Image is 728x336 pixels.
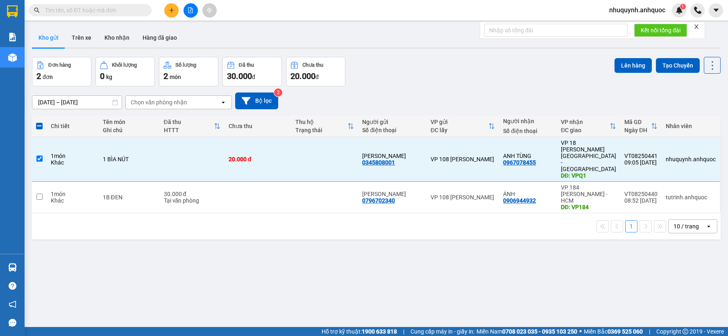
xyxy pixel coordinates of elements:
div: Chưa thu [302,62,323,68]
span: đơn [43,74,53,80]
div: 0345808001 [362,159,395,166]
button: Kho gửi [32,28,65,47]
div: 0906944932 [503,197,536,204]
div: VP nhận [561,119,610,125]
div: ANH TÙNG [503,153,553,159]
div: Tên món [103,119,156,125]
div: Người gửi [362,119,422,125]
div: ANH THANH [362,153,422,159]
div: VP gửi [431,119,488,125]
span: Kết nối tổng đài [641,26,680,35]
div: Ghi chú [103,127,156,133]
div: Đã thu [164,119,214,125]
span: ⚪️ [579,330,582,333]
svg: open [220,99,227,106]
th: Toggle SortBy [557,115,620,137]
div: nhuquynh.anhquoc [666,156,716,162]
div: Mã GD [624,119,651,125]
span: món [170,74,181,80]
input: Select a date range. [32,96,122,109]
button: Kho nhận [98,28,136,47]
span: 2 [36,71,41,81]
span: question-circle [9,282,16,290]
div: VP 108 [PERSON_NAME] [431,194,495,201]
div: Khác [51,197,95,204]
div: Số điện thoại [362,127,422,133]
button: plus [164,3,179,18]
th: Toggle SortBy [160,115,225,137]
div: 0967078455 [503,159,536,166]
span: kg [106,74,112,80]
img: phone-icon [694,7,701,14]
button: Bộ lọc [235,92,278,109]
div: Số điện thoại [503,128,553,134]
span: Miền Bắc [584,327,643,336]
span: | [649,327,650,336]
div: Số lượng [175,62,196,68]
button: Chưa thu20.000đ [286,57,345,86]
div: VP 108 [PERSON_NAME] [431,156,495,162]
div: VP 18 [PERSON_NAME][GEOGRAPHIC_DATA] - [GEOGRAPHIC_DATA] [561,140,616,172]
img: warehouse-icon [8,53,17,62]
span: close [694,24,699,29]
span: notification [9,300,16,308]
div: 1B ĐEN [103,194,156,201]
img: icon-new-feature [676,7,683,14]
div: Trạng thái [295,127,347,133]
span: plus [169,7,175,13]
button: Số lượng2món [159,57,218,86]
button: Hàng đã giao [136,28,184,47]
div: 20.000 đ [229,156,287,162]
button: Lên hàng [615,58,652,73]
div: 1 món [51,153,95,159]
strong: 1900 633 818 [362,328,397,335]
div: 30.000 đ [164,191,220,197]
span: nhuquynh.anhquoc [603,5,672,15]
span: search [34,7,40,13]
input: Nhập số tổng đài [484,24,628,37]
span: message [9,319,16,327]
div: Khác [51,159,95,166]
div: VP 184 [PERSON_NAME] - HCM [561,184,616,204]
strong: 0369 525 060 [608,328,643,335]
div: Thu hộ [295,119,347,125]
div: 1 món [51,191,95,197]
div: 08:52 [DATE] [624,197,658,204]
img: logo-vxr [7,5,18,18]
div: Nhân viên [666,123,716,129]
div: 1 BÌA NÚT [103,156,156,162]
span: 2 [163,71,168,81]
div: Người nhận [503,118,553,124]
div: Đã thu [239,62,254,68]
span: aim [206,7,212,13]
span: copyright [683,329,688,334]
button: Khối lượng0kg [95,57,155,86]
button: Đã thu30.000đ [222,57,282,86]
div: ĐC giao [561,127,610,133]
sup: 2 [274,88,282,97]
span: đ [315,74,319,80]
img: warehouse-icon [8,263,17,272]
img: solution-icon [8,33,17,41]
div: DĐ: VPQ1 [561,172,616,179]
span: 0 [100,71,104,81]
div: Tại văn phòng [164,197,220,204]
div: 0796702340 [362,197,395,204]
span: Miền Nam [476,327,577,336]
input: Tìm tên, số ĐT hoặc mã đơn [45,6,142,15]
div: ANH BẢO [362,191,422,197]
button: Kết nối tổng đài [634,24,687,37]
sup: 1 [680,4,686,9]
button: 1 [625,220,637,232]
span: | [403,327,404,336]
strong: 0708 023 035 - 0935 103 250 [502,328,577,335]
span: 20.000 [290,71,315,81]
span: 30.000 [227,71,252,81]
div: 09:05 [DATE] [624,159,658,166]
button: Trên xe [65,28,98,47]
div: Đơn hàng [48,62,71,68]
div: Chọn văn phòng nhận [131,98,187,106]
svg: open [705,223,712,230]
div: ĐC lấy [431,127,488,133]
span: 1 [681,4,684,9]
